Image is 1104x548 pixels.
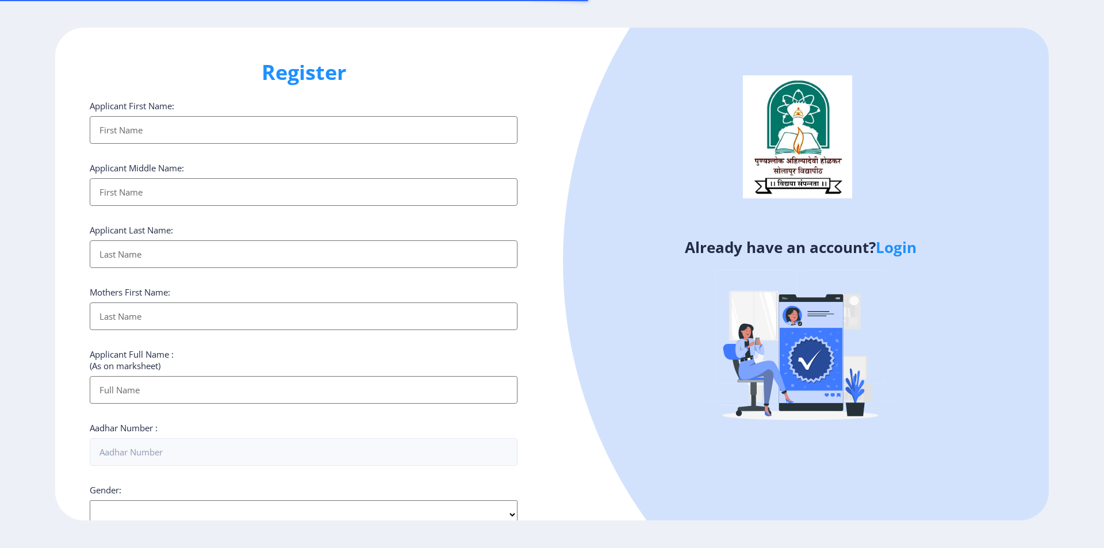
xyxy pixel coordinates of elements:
img: Verified-rafiki.svg [700,248,901,449]
label: Applicant Middle Name: [90,162,184,174]
input: Last Name [90,302,517,330]
h1: Register [90,59,517,86]
input: Aadhar Number [90,438,517,466]
label: Aadhar Number : [90,422,158,434]
label: Mothers First Name: [90,286,170,298]
h4: Already have an account? [561,238,1040,256]
label: Applicant Full Name : (As on marksheet) [90,348,174,371]
a: Login [876,237,917,258]
img: logo [743,75,852,198]
input: Last Name [90,240,517,268]
input: First Name [90,116,517,144]
label: Applicant First Name: [90,100,174,112]
input: Full Name [90,376,517,404]
input: First Name [90,178,517,206]
label: Gender: [90,484,121,496]
label: Applicant Last Name: [90,224,173,236]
